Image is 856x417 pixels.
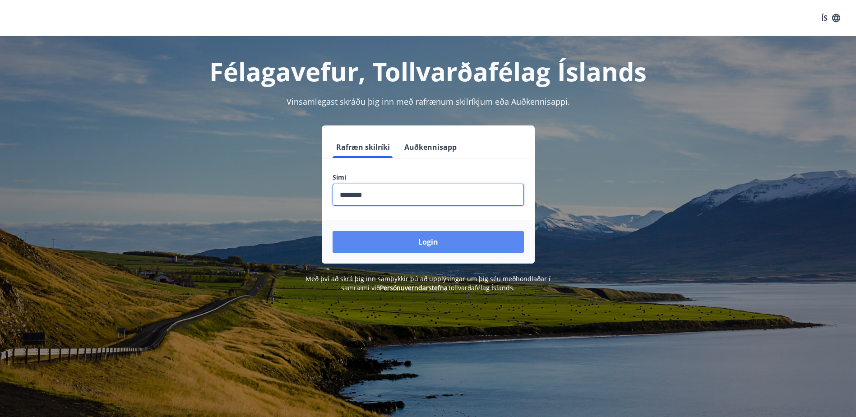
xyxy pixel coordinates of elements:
[305,274,551,292] span: Með því að skrá þig inn samþykkir þú að upplýsingar um þig séu meðhöndlaðar í samræmi við Tollvar...
[333,231,524,253] button: Login
[401,136,460,158] button: Auðkennisapp
[333,173,524,182] label: Sími
[380,283,448,292] a: Persónuverndarstefna
[287,96,570,107] span: Vinsamlegast skráðu þig inn með rafrænum skilríkjum eða Auðkennisappi.
[816,10,845,26] button: ÍS
[114,54,742,88] h1: Félagavefur, Tollvarðafélag Íslands
[333,136,393,158] button: Rafræn skilríki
